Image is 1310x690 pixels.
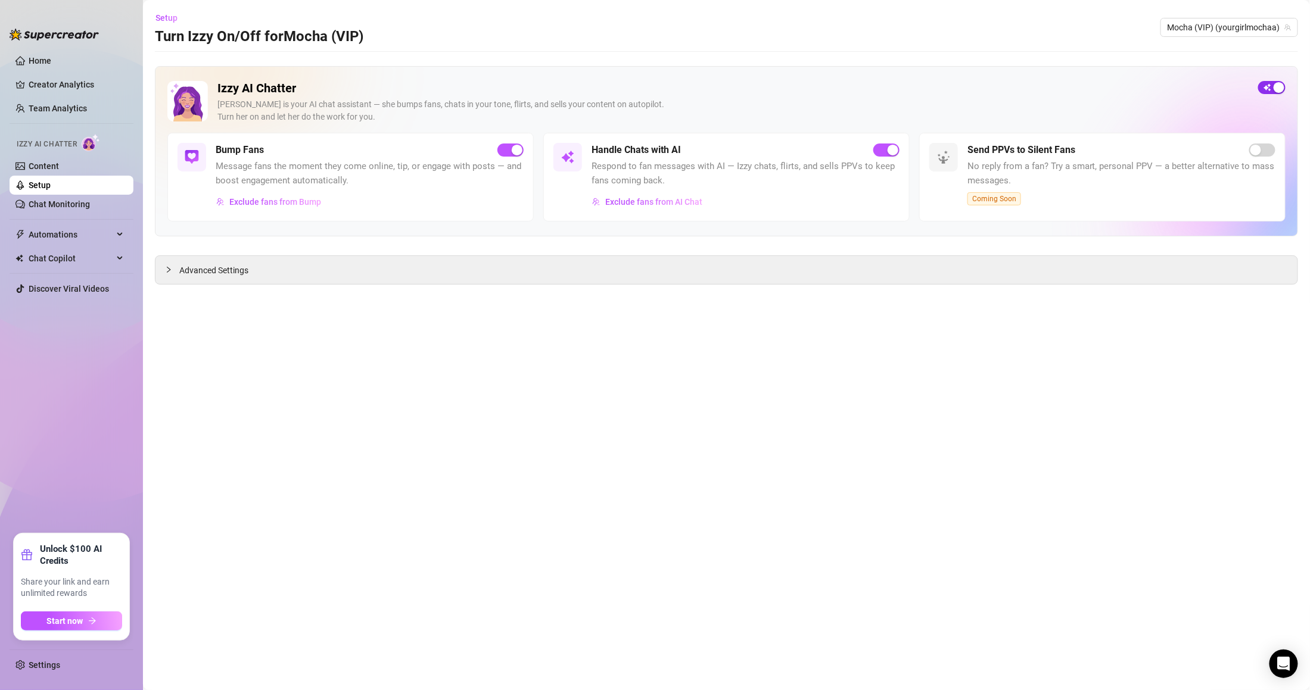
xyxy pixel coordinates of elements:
button: Exclude fans from Bump [216,192,322,211]
div: [PERSON_NAME] is your AI chat assistant — she bumps fans, chats in your tone, flirts, and sells y... [217,98,1249,123]
img: svg%3e [185,150,199,164]
h2: Izzy AI Chatter [217,81,1249,96]
img: svg%3e [561,150,575,164]
span: Start now [47,616,83,626]
img: Chat Copilot [15,254,23,263]
h5: Bump Fans [216,143,264,157]
h3: Turn Izzy On/Off for Mocha (VIP) [155,27,363,46]
button: Exclude fans from AI Chat [592,192,703,211]
span: No reply from a fan? Try a smart, personal PPV — a better alternative to mass messages. [967,160,1275,188]
img: svg%3e [936,150,951,164]
span: Setup [155,13,178,23]
strong: Unlock $100 AI Credits [40,543,122,567]
img: AI Chatter [82,134,100,151]
h5: Send PPVs to Silent Fans [967,143,1075,157]
a: Content [29,161,59,171]
a: Chat Monitoring [29,199,90,209]
span: Coming Soon [967,192,1021,205]
span: Respond to fan messages with AI — Izzy chats, flirts, and sells PPVs to keep fans coming back. [592,160,900,188]
h5: Handle Chats with AI [592,143,681,157]
a: Setup [29,180,51,190]
span: thunderbolt [15,230,25,239]
span: Share your link and earn unlimited rewards [21,576,122,600]
span: Advanced Settings [179,264,248,277]
span: Mocha (VIP) (yourgirlmochaa) [1168,18,1291,36]
span: collapsed [165,266,172,273]
button: Start nowarrow-right [21,611,122,630]
a: Creator Analytics [29,75,124,94]
a: Home [29,56,51,65]
span: Chat Copilot [29,249,113,268]
span: Automations [29,225,113,244]
img: svg%3e [592,198,600,206]
img: Izzy AI Chatter [167,81,208,121]
a: Settings [29,660,60,670]
span: gift [21,549,33,561]
img: logo-BBDzfeDw.svg [10,29,99,40]
span: team [1284,24,1292,31]
div: collapsed [165,263,179,276]
a: Discover Viral Videos [29,284,109,294]
div: Open Intercom Messenger [1269,650,1298,678]
span: Izzy AI Chatter [17,139,77,150]
span: Message fans the moment they come online, tip, or engage with posts — and boost engagement automa... [216,160,524,188]
button: Setup [155,8,187,27]
span: arrow-right [88,617,97,625]
span: Exclude fans from AI Chat [605,197,702,207]
a: Team Analytics [29,104,87,113]
img: svg%3e [216,198,225,206]
span: Exclude fans from Bump [229,197,321,207]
